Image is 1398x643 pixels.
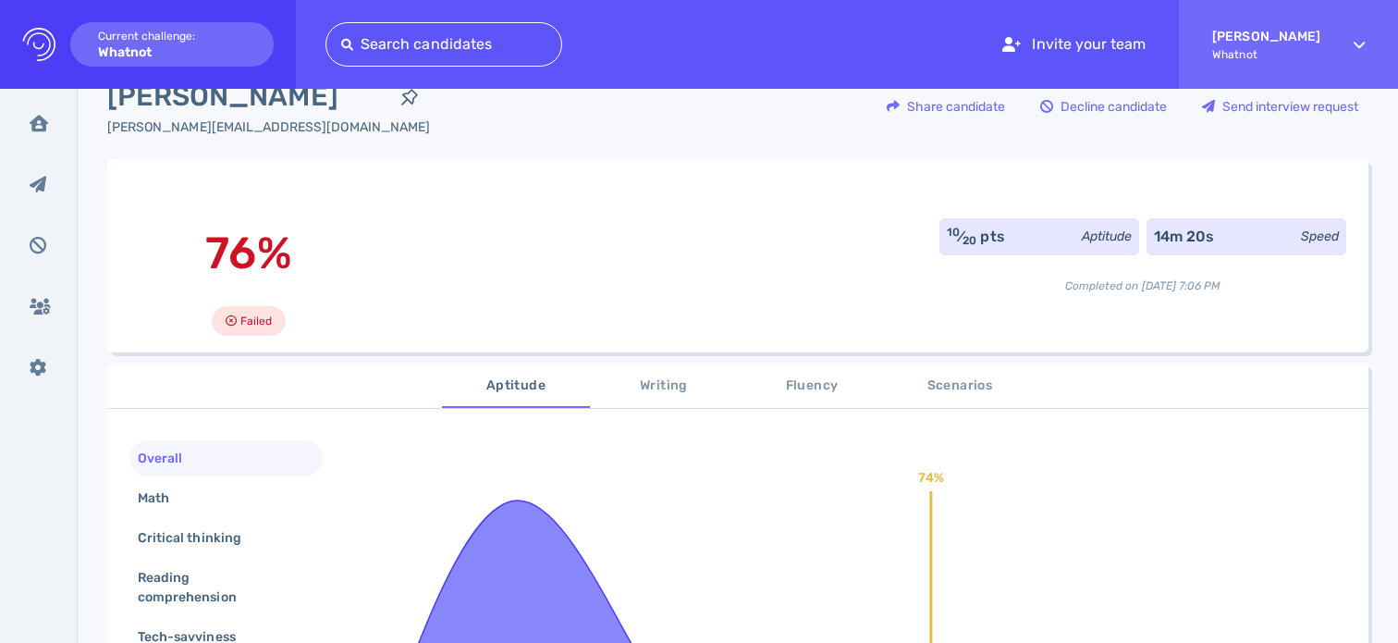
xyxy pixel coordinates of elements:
[134,564,303,611] div: Reading comprehension
[1192,84,1368,129] button: Send interview request
[947,226,960,239] sup: 10
[877,85,1014,128] div: Share candidate
[107,76,389,117] span: [PERSON_NAME]
[877,84,1015,129] button: Share candidate
[1154,226,1214,248] div: 14m 20s
[1031,85,1176,128] div: Decline candidate
[134,485,191,512] div: Math
[1212,48,1320,61] span: Whatnot
[947,226,1005,248] div: ⁄ pts
[939,263,1346,294] div: Completed on [DATE] 7:06 PM
[1212,29,1320,44] strong: [PERSON_NAME]
[1193,85,1367,128] div: Send interview request
[453,375,579,398] span: Aptitude
[601,375,727,398] span: Writing
[1082,227,1132,246] div: Aptitude
[897,375,1023,398] span: Scenarios
[918,470,944,486] text: 74%
[240,310,272,332] span: Failed
[134,525,264,551] div: Critical thinking
[134,445,204,472] div: Overall
[1301,227,1339,246] div: Speed
[107,117,430,137] div: Click to copy the email address
[749,375,875,398] span: Fluency
[963,234,976,247] sub: 20
[1030,84,1177,129] button: Decline candidate
[205,227,291,279] span: 76%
